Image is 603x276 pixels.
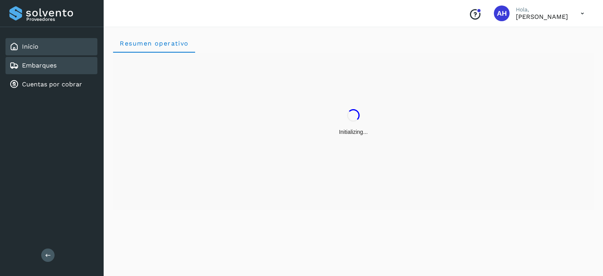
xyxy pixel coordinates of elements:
[5,76,97,93] div: Cuentas por cobrar
[5,38,97,55] div: Inicio
[516,6,568,13] p: Hola,
[22,62,57,69] a: Embarques
[26,16,94,22] p: Proveedores
[119,40,189,47] span: Resumen operativo
[22,43,38,50] a: Inicio
[5,57,97,74] div: Embarques
[516,13,568,20] p: AZUCENA HERNANDEZ LOPEZ
[22,80,82,88] a: Cuentas por cobrar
